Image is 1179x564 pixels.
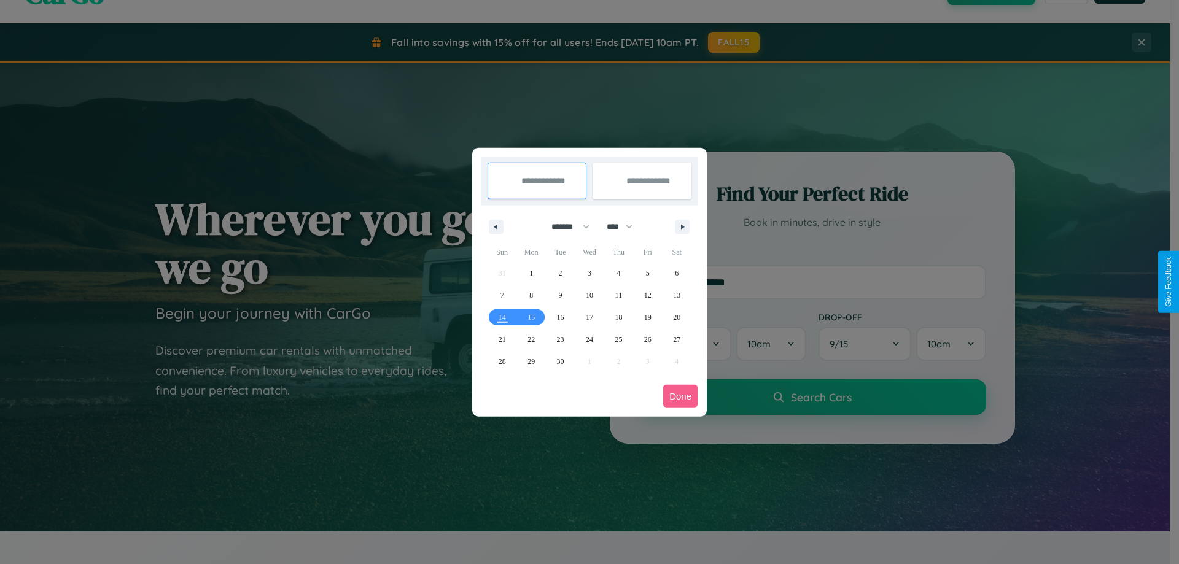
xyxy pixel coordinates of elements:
span: 11 [615,284,623,306]
button: 25 [604,328,633,350]
button: 8 [516,284,545,306]
span: 13 [673,284,680,306]
button: 22 [516,328,545,350]
span: 28 [499,350,506,373]
span: 18 [615,306,622,328]
span: 8 [529,284,533,306]
span: 5 [646,262,650,284]
span: 26 [644,328,652,350]
button: 12 [633,284,662,306]
span: 4 [617,262,620,284]
span: 22 [527,328,535,350]
button: Done [663,385,698,408]
button: 9 [546,284,575,306]
button: 28 [488,350,516,373]
button: 19 [633,306,662,328]
span: Sun [488,242,516,262]
span: 23 [557,328,564,350]
span: 17 [586,306,593,328]
span: 19 [644,306,652,328]
span: 20 [673,306,680,328]
button: 24 [575,328,604,350]
span: 1 [529,262,533,284]
button: 20 [663,306,691,328]
span: 14 [499,306,506,328]
span: 6 [675,262,679,284]
span: 15 [527,306,535,328]
button: 7 [488,284,516,306]
button: 3 [575,262,604,284]
button: 15 [516,306,545,328]
button: 4 [604,262,633,284]
span: Mon [516,242,545,262]
button: 30 [546,350,575,373]
span: 30 [557,350,564,373]
button: 11 [604,284,633,306]
button: 1 [516,262,545,284]
button: 27 [663,328,691,350]
button: 23 [546,328,575,350]
span: Wed [575,242,604,262]
span: Thu [604,242,633,262]
button: 21 [488,328,516,350]
span: 2 [559,262,562,284]
span: 21 [499,328,506,350]
span: 29 [527,350,535,373]
span: 10 [586,284,593,306]
button: 13 [663,284,691,306]
div: Give Feedback [1164,257,1173,307]
span: 7 [500,284,504,306]
button: 29 [516,350,545,373]
span: Tue [546,242,575,262]
span: 25 [615,328,622,350]
span: 12 [644,284,652,306]
button: 18 [604,306,633,328]
span: 9 [559,284,562,306]
span: 16 [557,306,564,328]
span: 27 [673,328,680,350]
button: 5 [633,262,662,284]
button: 2 [546,262,575,284]
button: 16 [546,306,575,328]
button: 17 [575,306,604,328]
button: 6 [663,262,691,284]
button: 10 [575,284,604,306]
span: Sat [663,242,691,262]
span: Fri [633,242,662,262]
button: 14 [488,306,516,328]
span: 3 [588,262,591,284]
button: 26 [633,328,662,350]
span: 24 [586,328,593,350]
